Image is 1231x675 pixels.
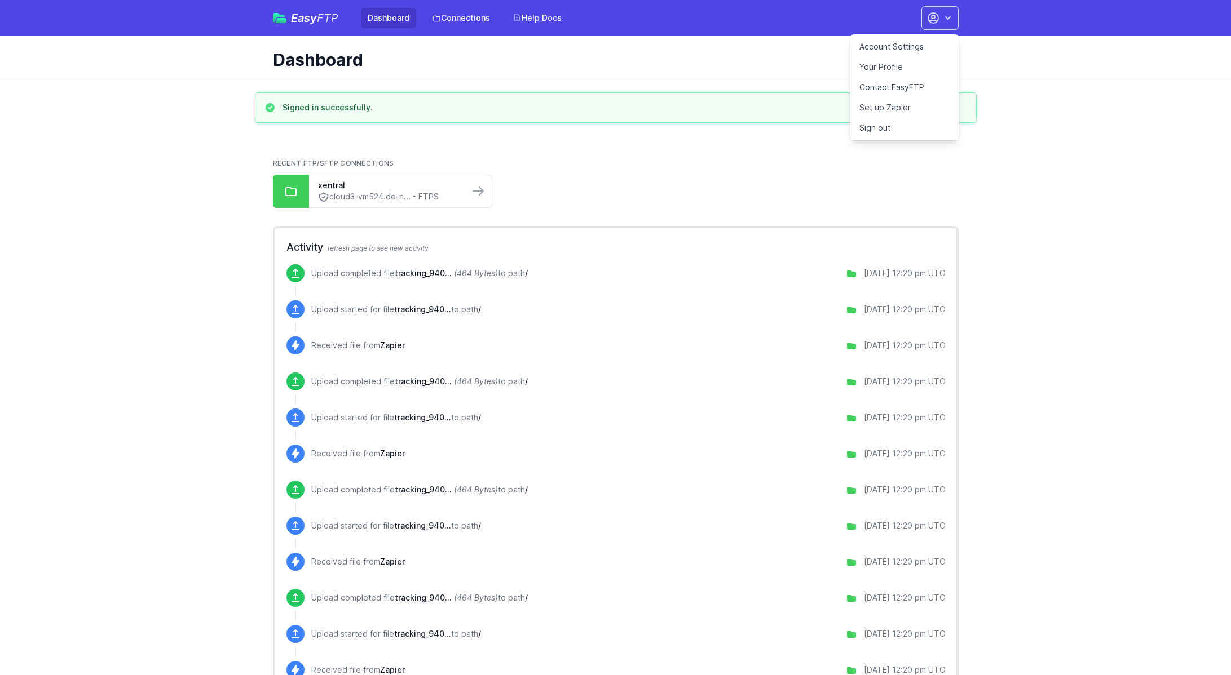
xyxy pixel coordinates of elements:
span: Zapier [380,665,405,674]
i: (464 Bytes) [454,485,498,494]
a: Connections [425,8,497,28]
iframe: Drift Widget Chat Controller [1175,619,1217,661]
h3: Signed in successfully. [283,102,373,113]
p: Upload completed file to path [311,484,528,495]
p: Upload started for file to path [311,628,481,640]
p: Received file from [311,448,405,459]
div: [DATE] 12:20 pm UTC [864,304,945,315]
div: [DATE] 12:20 pm UTC [864,376,945,387]
span: tracking_9400150206217294386137.xml [395,593,452,602]
a: cloud3-vm524.de-n... - FTPS [318,191,460,203]
div: [DATE] 12:20 pm UTC [864,340,945,351]
span: tracking_9400150105501174328792.xml [395,268,452,278]
i: (464 Bytes) [454,268,498,278]
div: [DATE] 12:20 pm UTC [864,628,945,640]
span: tracking_9400150105501174328846.xml [394,521,451,530]
p: Received file from [311,340,405,351]
p: Upload completed file to path [311,592,528,603]
span: / [478,521,481,530]
span: / [525,376,528,386]
h2: Activity [286,239,945,255]
div: [DATE] 12:20 pm UTC [864,268,945,279]
span: / [478,304,481,314]
span: FTP [317,11,338,25]
span: Zapier [380,448,405,458]
a: Dashboard [361,8,416,28]
a: Contact EasyFTP [850,77,959,97]
span: / [525,268,528,278]
p: Upload started for file to path [311,520,481,531]
a: Your Profile [850,57,959,77]
p: Upload completed file to path [311,376,528,387]
p: Upload completed file to path [311,268,528,279]
span: Zapier [380,340,405,350]
span: / [525,485,528,494]
span: tracking_9400150105501174328846.xml [395,485,452,494]
h2: Recent FTP/SFTP Connections [273,159,959,168]
a: Set up Zapier [850,97,959,118]
p: Upload started for file to path [311,304,481,315]
span: tracking_9400150105501174328808.xml [394,412,451,422]
span: tracking_9400150105501174328808.xml [395,376,452,386]
span: tracking_9400150105501174328792.xml [394,304,451,314]
span: refresh page to see new activity [328,244,429,252]
span: Easy [291,12,338,24]
div: [DATE] 12:20 pm UTC [864,520,945,531]
p: Upload started for file to path [311,412,481,423]
div: [DATE] 12:20 pm UTC [864,412,945,423]
span: / [478,629,481,638]
div: [DATE] 12:20 pm UTC [864,592,945,603]
div: [DATE] 12:20 pm UTC [864,484,945,495]
i: (464 Bytes) [454,376,498,386]
span: Zapier [380,557,405,566]
h1: Dashboard [273,50,950,70]
a: xentral [318,180,460,191]
div: [DATE] 12:20 pm UTC [864,448,945,459]
a: Sign out [850,118,959,138]
a: Account Settings [850,37,959,57]
span: tracking_9400150206217294386137.xml [394,629,451,638]
div: [DATE] 12:20 pm UTC [864,556,945,567]
a: Help Docs [506,8,568,28]
span: / [478,412,481,422]
img: easyftp_logo.png [273,13,286,23]
span: / [525,593,528,602]
i: (464 Bytes) [454,593,498,602]
p: Received file from [311,556,405,567]
a: EasyFTP [273,12,338,24]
